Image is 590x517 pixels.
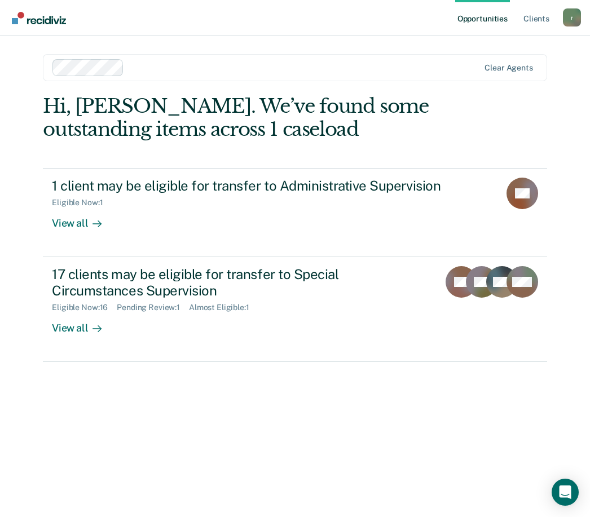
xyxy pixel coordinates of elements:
[117,303,189,312] div: Pending Review : 1
[189,303,258,312] div: Almost Eligible : 1
[52,303,117,312] div: Eligible Now : 16
[485,63,532,73] div: Clear agents
[52,266,429,299] div: 17 clients may be eligible for transfer to Special Circumstances Supervision
[563,8,581,26] div: r
[52,207,115,229] div: View all
[52,198,112,207] div: Eligible Now : 1
[43,168,547,257] a: 1 client may be eligible for transfer to Administrative SupervisionEligible Now:1View all
[12,12,66,24] img: Recidiviz
[43,95,446,141] div: Hi, [PERSON_NAME]. We’ve found some outstanding items across 1 caseload
[52,178,448,194] div: 1 client may be eligible for transfer to Administrative Supervision
[43,257,547,362] a: 17 clients may be eligible for transfer to Special Circumstances SupervisionEligible Now:16Pendin...
[52,312,115,334] div: View all
[552,479,579,506] div: Open Intercom Messenger
[563,8,581,26] button: Profile dropdown button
